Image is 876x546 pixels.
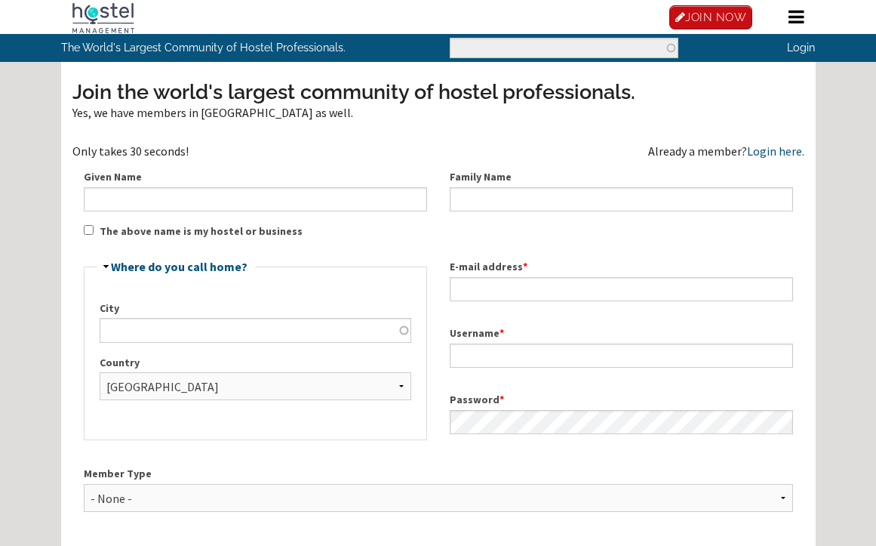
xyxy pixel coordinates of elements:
[72,145,438,157] div: Only takes 30 seconds!
[450,169,793,185] label: Family Name
[450,392,793,408] label: Password
[648,145,804,157] div: Already a member?
[100,224,303,239] label: The above name is my hostel or business
[450,344,793,368] input: Spaces are allowed; punctuation is not allowed except for periods, hyphens, apostrophes, and unde...
[499,326,504,340] span: This field is required.
[72,106,804,119] div: Yes, we have members in [GEOGRAPHIC_DATA] as well.
[111,259,247,274] a: Where do you call home?
[84,466,793,482] label: Member Type
[499,393,504,406] span: This field is required.
[669,5,753,29] a: JOIN NOW
[450,277,793,301] input: A valid e-mail address. All e-mails from the system will be sent to this address. The e-mail addr...
[100,355,411,371] label: Country
[450,325,793,341] label: Username
[61,34,376,61] p: The World's Largest Community of Hostel Professionals.
[787,41,815,54] a: Login
[100,301,411,316] label: City
[523,260,527,273] span: This field is required.
[72,78,804,106] h3: Join the world's largest community of hostel professionals.
[72,3,134,33] img: Hostel Management Home
[450,259,793,275] label: E-mail address
[747,143,804,159] a: Login here.
[450,38,678,58] input: Enter the terms you wish to search for.
[84,169,427,185] label: Given Name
